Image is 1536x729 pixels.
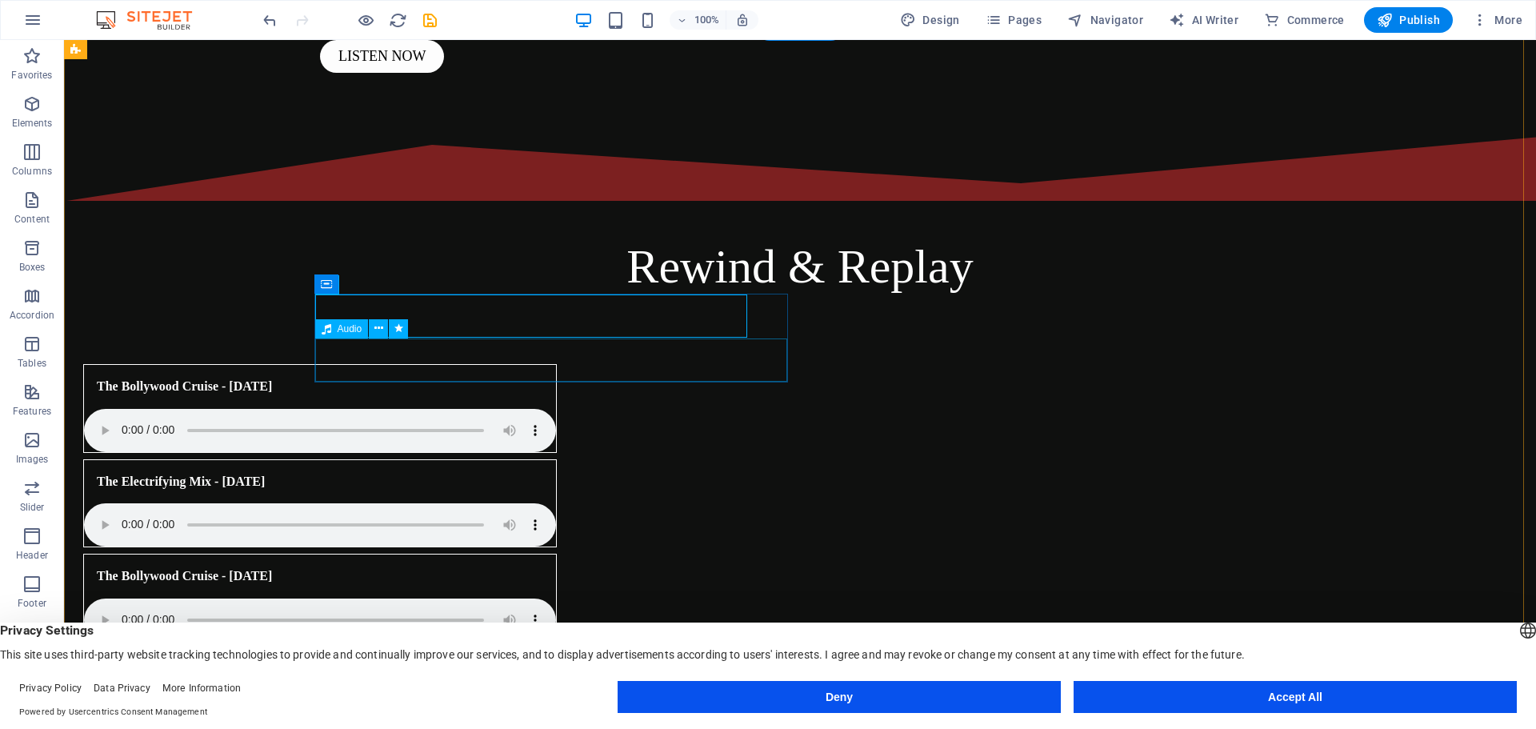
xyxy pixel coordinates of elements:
button: reload [388,10,407,30]
p: Columns [12,165,52,178]
p: Elements [12,117,53,130]
i: Save (Ctrl+S) [421,11,439,30]
img: Editor Logo [92,10,212,30]
h6: 100% [694,10,719,30]
p: Boxes [19,261,46,274]
span: Commerce [1264,12,1345,28]
p: Features [13,405,51,418]
button: More [1466,7,1529,33]
span: AI Writer [1169,12,1238,28]
button: Publish [1364,7,1453,33]
button: Pages [979,7,1048,33]
i: Undo: Edit headline (Ctrl+Z) [261,11,279,30]
p: Header [16,549,48,562]
span: More [1472,12,1522,28]
button: Click here to leave preview mode and continue editing [356,10,375,30]
button: Navigator [1061,7,1150,33]
span: Design [900,12,960,28]
p: Favorites [11,69,52,82]
button: Design [894,7,966,33]
p: Tables [18,357,46,370]
p: Images [16,453,49,466]
i: On resize automatically adjust zoom level to fit chosen device. [735,13,750,27]
span: Pages [986,12,1042,28]
span: Publish [1377,12,1440,28]
span: Navigator [1067,12,1143,28]
p: Slider [20,501,45,514]
button: Commerce [1258,7,1351,33]
button: save [420,10,439,30]
p: Footer [18,597,46,610]
button: 100% [670,10,726,30]
i: Reload page [389,11,407,30]
div: Design (Ctrl+Alt+Y) [894,7,966,33]
p: Content [14,213,50,226]
p: Accordion [10,309,54,322]
span: Audio [338,324,362,334]
button: AI Writer [1162,7,1245,33]
button: undo [260,10,279,30]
